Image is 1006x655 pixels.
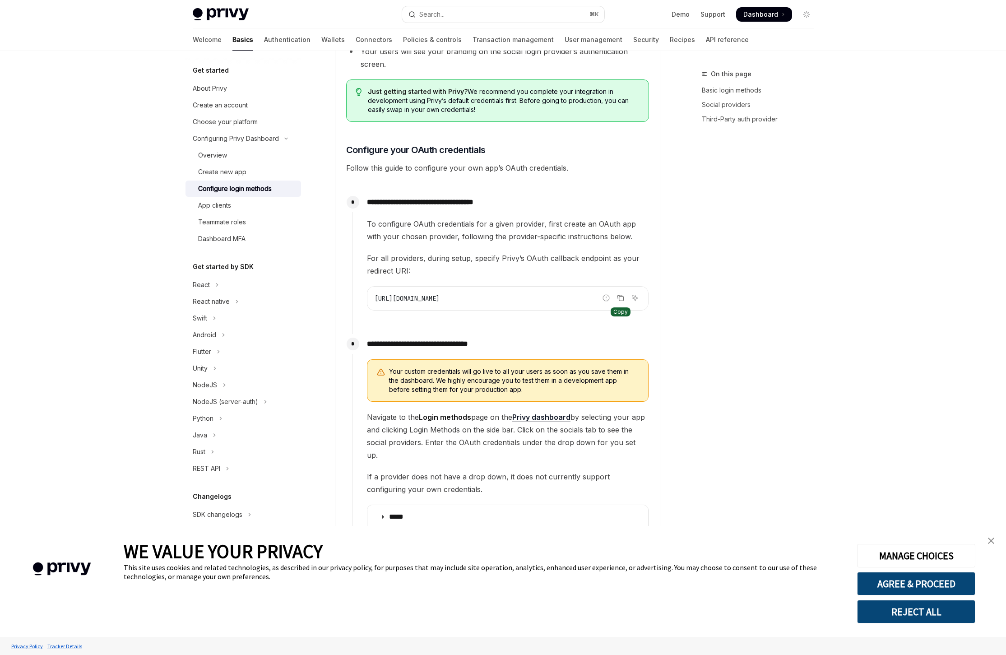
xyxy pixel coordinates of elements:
[736,7,792,22] a: Dashboard
[193,413,213,424] div: Python
[193,509,242,520] div: SDK changelogs
[193,446,205,457] div: Rust
[615,292,626,304] button: Copy the contents from the code block
[193,296,230,307] div: React native
[600,292,612,304] button: Report incorrect code
[185,460,301,477] button: Toggle REST API section
[198,183,272,194] div: Configure login methods
[670,29,695,51] a: Recipes
[185,181,301,197] a: Configure login methods
[185,506,301,523] button: Toggle SDK changelogs section
[9,638,45,654] a: Privacy Policy
[799,7,814,22] button: Toggle dark mode
[193,8,249,21] img: light logo
[185,97,301,113] a: Create an account
[185,197,301,214] a: App clients
[193,396,258,407] div: NodeJS (server-auth)
[193,380,217,390] div: NodeJS
[185,293,301,310] button: Toggle React native section
[629,292,641,304] button: Ask AI
[402,6,604,23] button: Open search
[185,327,301,343] button: Toggle Android section
[185,80,301,97] a: About Privy
[193,313,207,324] div: Swift
[198,200,231,211] div: App clients
[982,532,1000,550] a: close banner
[700,10,725,19] a: Support
[419,413,471,422] strong: Login methods
[185,147,301,163] a: Overview
[198,233,246,244] div: Dashboard MFA
[346,162,649,174] span: Follow this guide to configure your own app’s OAuth credentials.
[857,572,975,595] button: AGREE & PROCEED
[368,88,468,95] strong: Just getting started with Privy?
[589,11,599,18] span: ⌘ K
[419,9,445,20] div: Search...
[193,330,216,340] div: Android
[124,563,844,581] div: This site uses cookies and related technologies, as described in our privacy policy, for purposes...
[702,112,821,126] a: Third-Party auth provider
[193,261,254,272] h5: Get started by SDK
[185,114,301,130] a: Choose your platform
[185,427,301,443] button: Toggle Java section
[185,394,301,410] button: Toggle NodeJS (server-auth) section
[14,549,110,589] img: company logo
[193,100,248,111] div: Create an account
[702,83,821,98] a: Basic login methods
[185,231,301,247] a: Dashboard MFA
[185,310,301,326] button: Toggle Swift section
[403,29,462,51] a: Policies & controls
[672,10,690,19] a: Demo
[193,83,227,94] div: About Privy
[185,360,301,376] button: Toggle Unity section
[232,29,253,51] a: Basics
[193,65,229,76] h5: Get started
[375,294,440,302] span: [URL][DOMAIN_NAME]
[356,88,362,96] svg: Tip
[611,307,630,316] div: Copy
[321,29,345,51] a: Wallets
[193,491,232,502] h5: Changelogs
[367,252,649,277] span: For all providers, during setup, specify Privy’s OAuth callback endpoint as your redirect URI:
[633,29,659,51] a: Security
[185,277,301,293] button: Toggle React section
[368,87,640,114] span: We recommend you complete your integration in development using Privy’s default credentials first...
[198,150,227,161] div: Overview
[193,346,211,357] div: Flutter
[346,144,486,156] span: Configure your OAuth credentials
[193,363,208,374] div: Unity
[198,217,246,228] div: Teammate roles
[743,10,778,19] span: Dashboard
[565,29,622,51] a: User management
[367,218,649,243] span: To configure OAuth credentials for a given provider, first create an OAuth app with your chosen p...
[193,116,258,127] div: Choose your platform
[185,214,301,230] a: Teammate roles
[389,367,639,394] span: Your custom credentials will go live to all your users as soon as you save them in the dashboard....
[702,98,821,112] a: Social providers
[367,411,649,461] span: Navigate to the page on the by selecting your app and clicking Login Methods on the side bar. Cli...
[45,638,84,654] a: Tracker Details
[376,368,385,377] svg: Warning
[185,377,301,393] button: Toggle NodeJS section
[706,29,749,51] a: API reference
[193,133,279,144] div: Configuring Privy Dashboard
[473,29,554,51] a: Transaction management
[346,45,649,70] li: Your users will see your branding on the social login provider’s authentication screen.
[185,164,301,180] a: Create new app
[193,279,210,290] div: React
[185,410,301,427] button: Toggle Python section
[193,430,207,441] div: Java
[857,600,975,623] button: REJECT ALL
[988,538,994,544] img: close banner
[185,130,301,147] button: Toggle Configuring Privy Dashboard section
[367,470,649,496] span: If a provider does not have a drop down, it does not currently support configuring your own crede...
[185,344,301,360] button: Toggle Flutter section
[185,444,301,460] button: Toggle Rust section
[711,69,751,79] span: On this page
[124,539,323,563] span: WE VALUE YOUR PRIVACY
[512,413,570,422] a: Privy dashboard
[193,463,220,474] div: REST API
[264,29,311,51] a: Authentication
[356,29,392,51] a: Connectors
[198,167,246,177] div: Create new app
